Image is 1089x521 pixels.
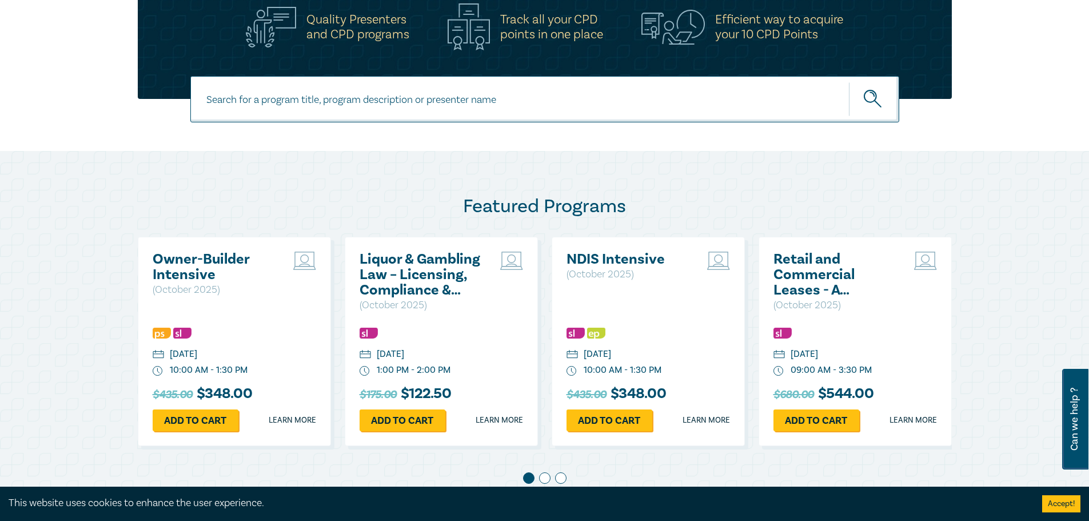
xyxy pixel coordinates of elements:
img: Track all your CPD<br>points in one place [448,3,490,50]
img: Live Stream [293,252,316,270]
h3: $ 544.00 [773,385,873,404]
img: Live Stream [914,252,937,270]
a: Add to cart [360,409,445,431]
div: [DATE] [584,348,611,361]
a: Add to cart [567,409,652,431]
img: watch [773,366,784,376]
div: [DATE] [170,348,197,361]
span: $680.00 [773,385,814,404]
img: Substantive Law [360,328,378,339]
div: [DATE] [791,348,818,361]
span: Can we help ? [1069,376,1080,463]
h5: Quality Presenters and CPD programs [306,12,409,42]
a: Add to cart [773,409,859,431]
h3: $ 122.50 [360,385,451,404]
img: watch [153,366,163,376]
input: Search for a program title, program description or presenter name [190,76,899,122]
img: Substantive Law [567,328,585,339]
img: Quality Presenters<br>and CPD programs [246,7,296,47]
img: Substantive Law [173,328,192,339]
p: ( October 2025 ) [360,298,482,313]
img: Live Stream [707,252,730,270]
a: Learn more [476,415,523,426]
h5: Track all your CPD points in one place [500,12,603,42]
a: Add to cart [153,409,238,431]
div: This website uses cookies to enhance the user experience. [9,496,1025,511]
div: 10:00 AM - 1:30 PM [170,364,248,377]
img: Professional Skills [153,328,171,339]
a: Owner-Builder Intensive [153,252,276,283]
span: $435.00 [567,385,607,404]
img: calendar [773,350,785,360]
a: Learn more [683,415,730,426]
img: Live Stream [500,252,523,270]
div: 10:00 AM - 1:30 PM [584,364,661,377]
img: calendar [567,350,578,360]
img: Efficient way to acquire<br>your 10 CPD Points [641,10,705,44]
p: ( October 2025 ) [773,298,896,313]
img: Ethics & Professional Responsibility [587,328,605,339]
div: 1:00 PM - 2:00 PM [377,364,450,377]
a: NDIS Intensive [567,252,689,267]
div: [DATE] [377,348,404,361]
h5: Efficient way to acquire your 10 CPD Points [715,12,843,42]
img: watch [360,366,370,376]
div: 09:00 AM - 3:30 PM [791,364,872,377]
img: calendar [360,350,371,360]
span: $435.00 [153,385,193,404]
span: $175.00 [360,385,397,404]
h3: $ 348.00 [153,385,252,404]
img: calendar [153,350,164,360]
h2: Featured Programs [138,195,952,218]
a: Retail and Commercial Leases - A Practical Guide ([DATE]) [773,252,896,298]
button: Accept cookies [1042,495,1080,512]
h3: $ 348.00 [567,385,666,404]
a: Liquor & Gambling Law – Licensing, Compliance & Regulations [360,252,482,298]
a: Learn more [889,415,937,426]
img: Substantive Law [773,328,792,339]
img: watch [567,366,577,376]
p: ( October 2025 ) [567,267,689,282]
p: ( October 2025 ) [153,283,276,297]
a: Learn more [269,415,316,426]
